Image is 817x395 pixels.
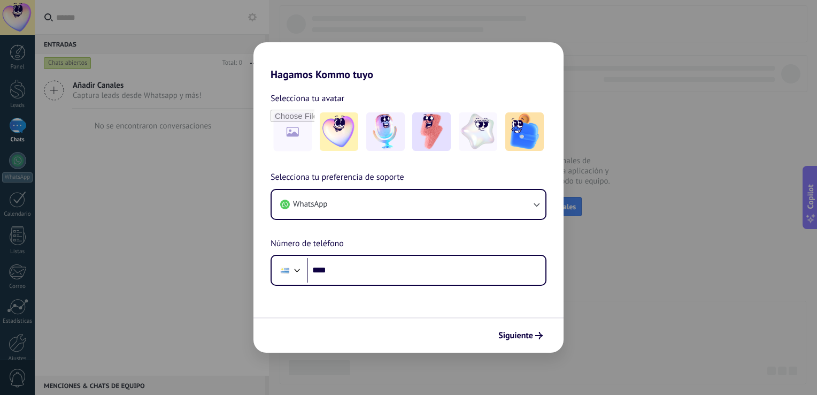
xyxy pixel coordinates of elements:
img: -2.jpeg [366,112,405,151]
img: -1.jpeg [320,112,358,151]
h2: Hagamos Kommo tuyo [253,42,564,81]
button: WhatsApp [272,190,545,219]
div: Uruguay: + 598 [275,259,295,282]
span: Selecciona tu avatar [271,92,344,105]
img: -3.jpeg [412,112,451,151]
img: -5.jpeg [505,112,544,151]
img: -4.jpeg [459,112,497,151]
button: Siguiente [494,326,548,345]
span: Selecciona tu preferencia de soporte [271,171,404,185]
span: WhatsApp [293,199,327,210]
span: Siguiente [498,332,533,339]
span: Número de teléfono [271,237,344,251]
